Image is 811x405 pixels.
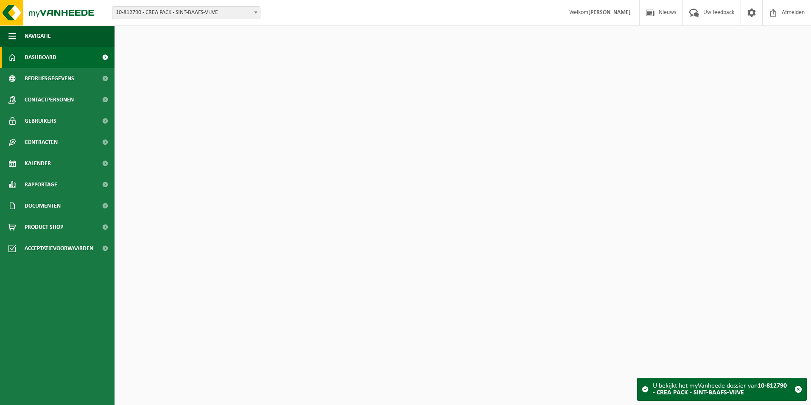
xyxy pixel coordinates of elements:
[25,110,56,132] span: Gebruikers
[653,382,787,396] strong: 10-812790 - CREA PACK - SINT-BAAFS-VIJVE
[653,378,790,400] div: U bekijkt het myVanheede dossier van
[112,6,260,19] span: 10-812790 - CREA PACK - SINT-BAAFS-VIJVE
[25,153,51,174] span: Kalender
[25,238,93,259] span: Acceptatievoorwaarden
[25,68,74,89] span: Bedrijfsgegevens
[112,7,260,19] span: 10-812790 - CREA PACK - SINT-BAAFS-VIJVE
[25,132,58,153] span: Contracten
[25,195,61,217] span: Documenten
[588,9,631,16] strong: [PERSON_NAME]
[25,47,56,68] span: Dashboard
[25,217,63,238] span: Product Shop
[25,89,74,110] span: Contactpersonen
[25,174,57,195] span: Rapportage
[25,25,51,47] span: Navigatie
